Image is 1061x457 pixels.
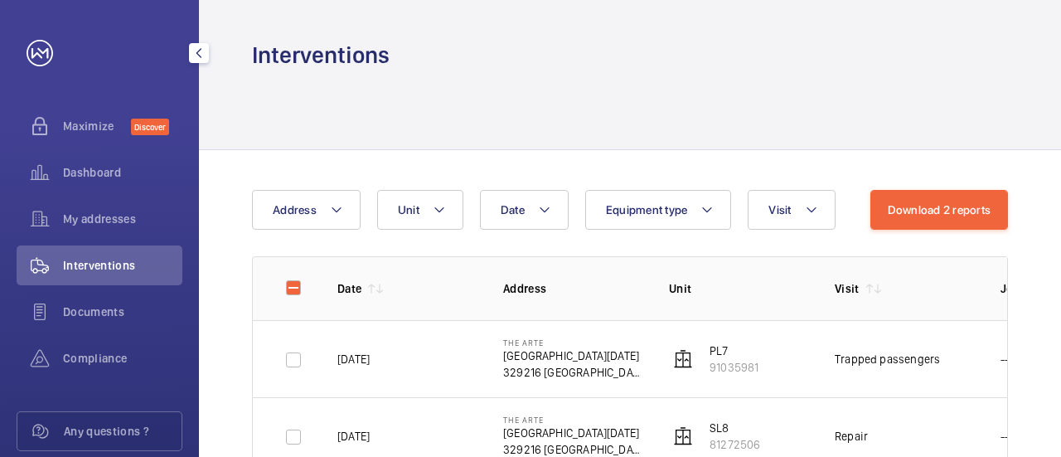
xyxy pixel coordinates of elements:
[63,350,182,367] span: Compliance
[673,426,693,446] img: elevator.svg
[63,164,182,181] span: Dashboard
[710,359,758,376] p: 91035981
[337,428,370,445] p: [DATE]
[63,257,182,274] span: Interventions
[337,351,370,367] p: [DATE]
[673,349,693,369] img: elevator.svg
[870,190,1009,230] button: Download 2 reports
[63,118,131,134] span: Maximize
[503,280,642,297] p: Address
[252,40,390,70] h1: Interventions
[337,280,361,297] p: Date
[503,348,642,364] p: [GEOGRAPHIC_DATA][DATE]
[1000,351,1014,367] p: ---
[398,203,419,216] span: Unit
[669,280,808,297] p: Unit
[480,190,569,230] button: Date
[835,428,868,445] div: Repair
[503,415,642,425] p: The Arte
[64,423,182,440] span: Any questions ?
[710,343,758,359] p: PL7
[273,203,317,216] span: Address
[768,203,791,216] span: Visit
[503,338,642,348] p: The Arte
[1000,428,1014,445] p: ---
[748,190,835,230] button: Visit
[377,190,463,230] button: Unit
[503,425,642,441] p: [GEOGRAPHIC_DATA][DATE]
[63,211,182,227] span: My addresses
[131,119,169,135] span: Discover
[63,304,182,320] span: Documents
[710,436,760,453] p: 81272506
[252,190,361,230] button: Address
[585,190,732,230] button: Equipment type
[501,203,525,216] span: Date
[710,420,760,436] p: SL8
[606,203,688,216] span: Equipment type
[835,351,940,367] div: Trapped passengers
[1000,280,1057,297] p: Job Id
[503,364,642,381] p: 329216 [GEOGRAPHIC_DATA]
[835,280,860,297] p: Visit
